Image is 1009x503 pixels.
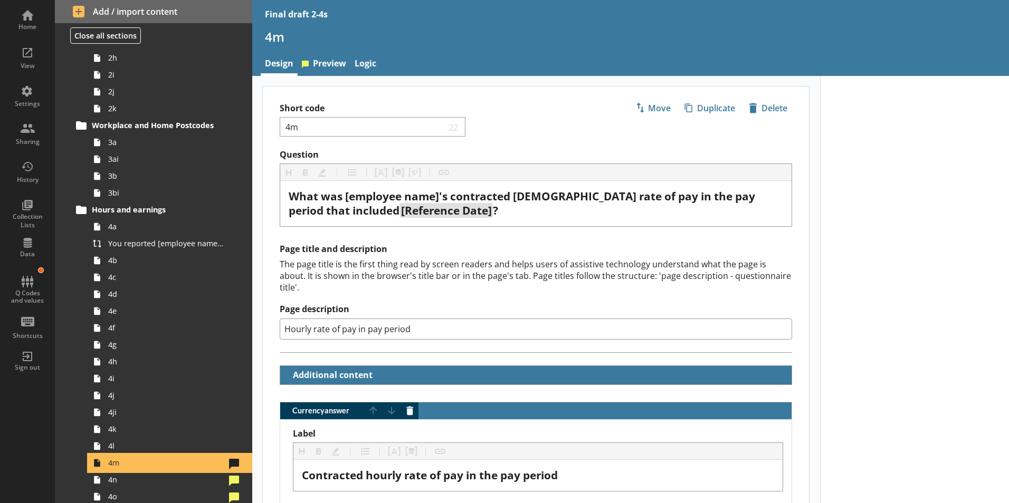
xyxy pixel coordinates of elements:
[89,100,252,117] a: 2k
[108,340,225,350] span: 4g
[89,353,252,370] a: 4h
[108,137,225,147] span: 3a
[284,366,375,384] button: Additional content
[289,189,783,218] div: Question
[89,438,252,454] a: 4l
[9,176,46,184] div: History
[293,428,783,439] label: Label
[9,332,46,340] div: Shortcuts
[73,6,235,17] span: Add / import content
[89,151,252,168] a: 3ai
[108,424,225,434] span: 4k
[108,272,225,282] span: 4c
[89,134,252,151] a: 3a
[108,221,225,231] span: 4a
[89,235,252,252] a: You reported [employee name]'s pay period that included [Reference Date] to be [Untitled answer]....
[89,66,252,83] a: 2i
[280,244,792,255] h2: Page title and description
[89,303,252,320] a: 4e
[108,356,225,366] span: 4h
[92,205,221,215] span: Hours and earnings
[265,8,328,20] div: Final draft 2-4s
[280,258,792,293] div: The page title is the first thing read by screen readers and helps users of assistive technology ...
[89,387,252,404] a: 4j
[89,185,252,201] a: 3bi
[280,149,792,160] label: Question
[108,390,225,400] span: 4j
[70,27,141,44] button: Close all sections
[108,323,225,333] span: 4f
[108,188,225,198] span: 3bi
[108,171,225,181] span: 3b
[9,212,46,229] div: Collection Lists
[680,100,739,117] span: Duplicate
[9,138,46,146] div: Sharing
[89,471,252,488] a: 4n
[631,100,675,117] span: Move
[280,407,365,414] span: Currency answer
[108,238,225,248] span: You reported [employee name]'s pay period that included [Reference Date] to be [Untitled answer]....
[9,250,46,258] div: Data
[402,402,418,419] button: Delete answer
[89,421,252,438] a: 4k
[9,23,46,31] div: Home
[108,441,225,451] span: 4l
[89,252,252,269] a: 4b
[77,117,252,201] li: Workplace and Home Postcodes3a3ai3b3bi
[89,404,252,421] a: 4ji
[108,53,225,63] span: 2h
[631,99,675,117] button: Move
[9,289,46,305] div: Q Codes and values
[89,454,252,471] a: 4m
[89,286,252,303] a: 4d
[89,269,252,286] a: 4c
[350,53,380,76] a: Logic
[108,255,225,265] span: 4b
[302,468,558,482] span: Contracted hourly rate of pay in the pay period
[89,370,252,387] a: 4i
[302,468,774,482] div: Label
[108,154,225,164] span: 3ai
[108,70,225,80] span: 2i
[72,117,252,134] a: Workplace and Home Postcodes
[108,373,225,383] span: 4i
[89,50,252,66] a: 2h
[89,320,252,336] a: 4f
[108,458,225,468] span: 4m
[108,475,225,485] span: 4n
[493,203,498,218] span: ?
[680,99,740,117] button: Duplicate
[9,363,46,372] div: Sign out
[108,306,225,316] span: 4e
[280,304,792,315] label: Page description
[108,407,225,417] span: 4ji
[9,62,46,70] div: View
[261,53,298,76] a: Design
[446,122,461,132] span: 22
[745,100,792,117] span: Delete
[72,201,252,218] a: Hours and earnings
[108,103,225,113] span: 2k
[108,491,225,501] span: 4o
[298,53,350,76] a: Preview
[744,99,792,117] button: Delete
[108,86,225,96] span: 2j
[89,83,252,100] a: 2j
[280,103,536,114] label: Short code
[92,120,221,130] span: Workplace and Home Postcodes
[89,168,252,185] a: 3b
[89,336,252,353] a: 4g
[9,100,46,108] div: Settings
[108,289,225,299] span: 4d
[401,203,492,218] span: [Reference Date]
[265,28,996,45] h1: 4m
[89,218,252,235] a: 4a
[289,189,758,218] span: What was [employee name]'s contracted [DEMOGRAPHIC_DATA] rate of pay in the pay period that included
